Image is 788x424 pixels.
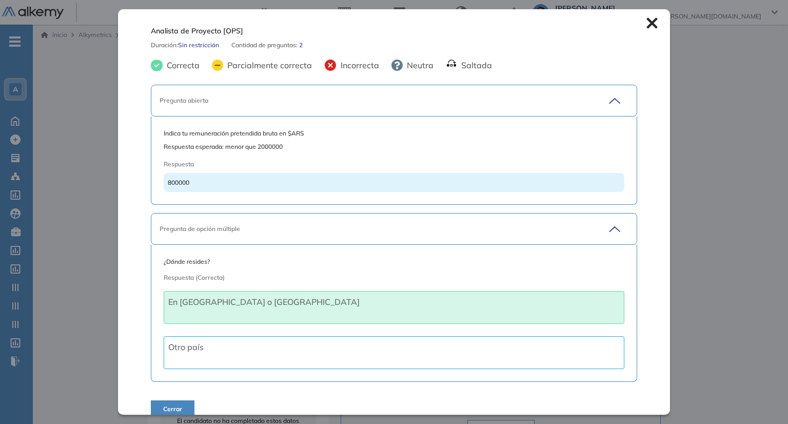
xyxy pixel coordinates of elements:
[231,41,299,50] span: Cantidad de preguntas:
[164,129,624,138] span: Indica tu remuneración pretendida bruta en $ARS
[164,160,578,169] span: Respuesta
[160,224,581,234] div: Pregunta de opción múltiple
[151,41,178,50] span: Duración :
[457,59,492,71] span: Saltada
[178,41,219,50] span: Sin restricción
[160,96,581,105] div: Pregunta abierta
[337,59,379,71] span: Incorrecta
[163,404,182,414] span: Cerrar
[403,59,434,71] span: Neutra
[299,41,303,50] span: 2
[223,59,312,71] span: Parcialmente correcta
[168,297,360,307] span: En [GEOGRAPHIC_DATA] o [GEOGRAPHIC_DATA]
[164,142,624,151] span: Respuesta esperada: menor que 2000000
[168,179,189,186] span: 800000
[164,274,225,281] span: Respuesta (Correcta)
[151,26,243,36] span: Analista de Proyecto [OPS]
[163,59,200,71] span: Correcta
[168,342,204,352] span: Otro país
[151,400,194,418] button: Cerrar
[164,257,624,266] span: ¿Dónde resides?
